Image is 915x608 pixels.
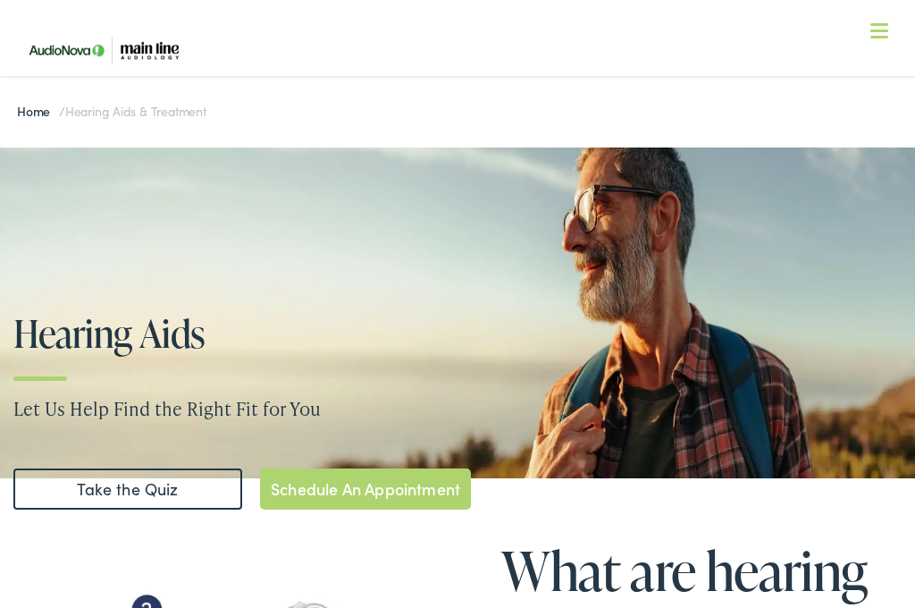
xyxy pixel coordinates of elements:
[31,72,896,127] a: What We Offer
[13,395,915,422] p: Let Us Help Find the Right Fit for You
[13,313,915,354] h1: Hearing Aids
[17,102,206,120] span: /
[260,469,471,510] a: Schedule An Appointment
[65,102,206,120] span: Hearing Aids & Treatment
[17,102,59,120] a: Home
[13,469,242,510] a: Take the Quiz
